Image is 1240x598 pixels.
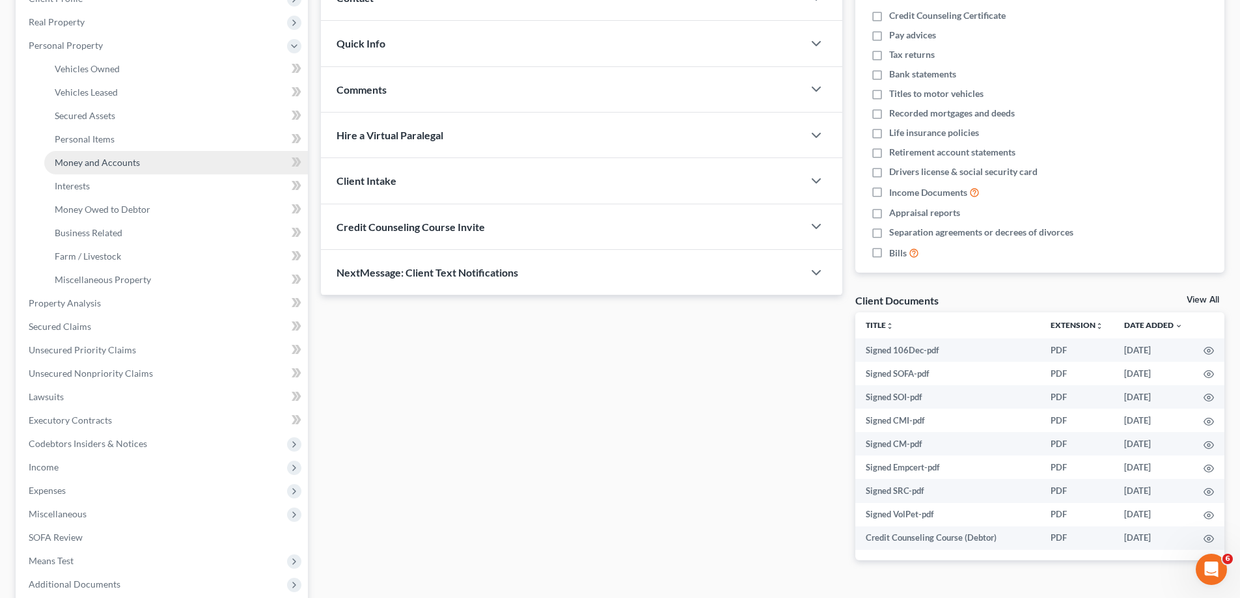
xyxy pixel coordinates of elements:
a: Lawsuits [18,385,308,409]
span: Means Test [29,555,74,566]
span: Comments [337,83,387,96]
td: PDF [1040,385,1114,409]
span: Client Intake [337,174,396,187]
iframe: Intercom live chat [1196,554,1227,585]
td: Signed SOFA-pdf [855,362,1040,385]
a: Unsecured Nonpriority Claims [18,362,308,385]
span: 6 [1222,554,1233,564]
span: Income Documents [889,186,967,199]
td: PDF [1040,432,1114,455]
span: Personal Property [29,40,103,51]
span: Bank statements [889,68,956,81]
span: Drivers license & social security card [889,165,1038,178]
span: Miscellaneous [29,508,87,519]
td: PDF [1040,338,1114,362]
span: Additional Documents [29,578,120,590]
span: Business Related [55,227,122,238]
span: Secured Claims [29,321,91,332]
span: Real Property [29,16,85,27]
td: [DATE] [1114,385,1193,409]
td: Signed SRC-pdf [855,479,1040,502]
a: Date Added expand_more [1124,320,1183,330]
span: Retirement account statements [889,146,1015,159]
span: Unsecured Nonpriority Claims [29,368,153,379]
span: Interests [55,180,90,191]
span: Executory Contracts [29,415,112,426]
span: Property Analysis [29,297,101,308]
td: Credit Counseling Course (Debtor) [855,526,1040,550]
a: Unsecured Priority Claims [18,338,308,362]
td: PDF [1040,362,1114,385]
span: Credit Counseling Certificate [889,9,1006,22]
td: [DATE] [1114,455,1193,479]
a: Extensionunfold_more [1051,320,1103,330]
a: Secured Assets [44,104,308,128]
td: [DATE] [1114,479,1193,502]
a: Miscellaneous Property [44,268,308,292]
a: Executory Contracts [18,409,308,432]
span: Expenses [29,485,66,496]
a: Property Analysis [18,292,308,315]
a: SOFA Review [18,526,308,549]
span: Vehicles Leased [55,87,118,98]
td: [DATE] [1114,503,1193,526]
a: Vehicles Owned [44,57,308,81]
td: PDF [1040,455,1114,479]
span: Money Owed to Debtor [55,204,150,215]
a: Secured Claims [18,315,308,338]
a: View All [1187,295,1219,305]
span: Miscellaneous Property [55,274,151,285]
a: Vehicles Leased [44,81,308,104]
span: Pay advices [889,29,936,42]
span: SOFA Review [29,532,83,543]
a: Personal Items [44,128,308,151]
span: NextMessage: Client Text Notifications [337,266,518,279]
td: PDF [1040,526,1114,550]
span: Lawsuits [29,391,64,402]
td: PDF [1040,503,1114,526]
td: PDF [1040,409,1114,432]
span: Life insurance policies [889,126,979,139]
td: [DATE] [1114,362,1193,385]
td: PDF [1040,479,1114,502]
td: Signed SOI-pdf [855,385,1040,409]
a: Business Related [44,221,308,245]
div: Client Documents [855,293,939,307]
td: Signed 106Dec-pdf [855,338,1040,362]
span: Farm / Livestock [55,251,121,262]
span: Unsecured Priority Claims [29,344,136,355]
td: [DATE] [1114,432,1193,455]
a: Interests [44,174,308,198]
td: Signed Empcert-pdf [855,455,1040,479]
span: Personal Items [55,133,115,144]
span: Vehicles Owned [55,63,120,74]
span: Secured Assets [55,110,115,121]
td: [DATE] [1114,409,1193,432]
span: Income [29,461,59,472]
span: Recorded mortgages and deeds [889,107,1015,120]
i: unfold_more [886,322,894,330]
a: Farm / Livestock [44,245,308,268]
span: Appraisal reports [889,206,960,219]
td: Signed VolPet-pdf [855,503,1040,526]
a: Money and Accounts [44,151,308,174]
span: Money and Accounts [55,157,140,168]
span: Hire a Virtual Paralegal [337,129,443,141]
a: Money Owed to Debtor [44,198,308,221]
span: Separation agreements or decrees of divorces [889,226,1073,239]
td: [DATE] [1114,526,1193,550]
a: Titleunfold_more [866,320,894,330]
span: Quick Info [337,37,385,49]
i: unfold_more [1095,322,1103,330]
i: expand_more [1175,322,1183,330]
span: Codebtors Insiders & Notices [29,438,147,449]
span: Credit Counseling Course Invite [337,221,485,233]
span: Titles to motor vehicles [889,87,984,100]
td: Signed CM-pdf [855,432,1040,455]
td: Signed CMI-pdf [855,409,1040,432]
span: Bills [889,247,907,260]
td: [DATE] [1114,338,1193,362]
span: Tax returns [889,48,935,61]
